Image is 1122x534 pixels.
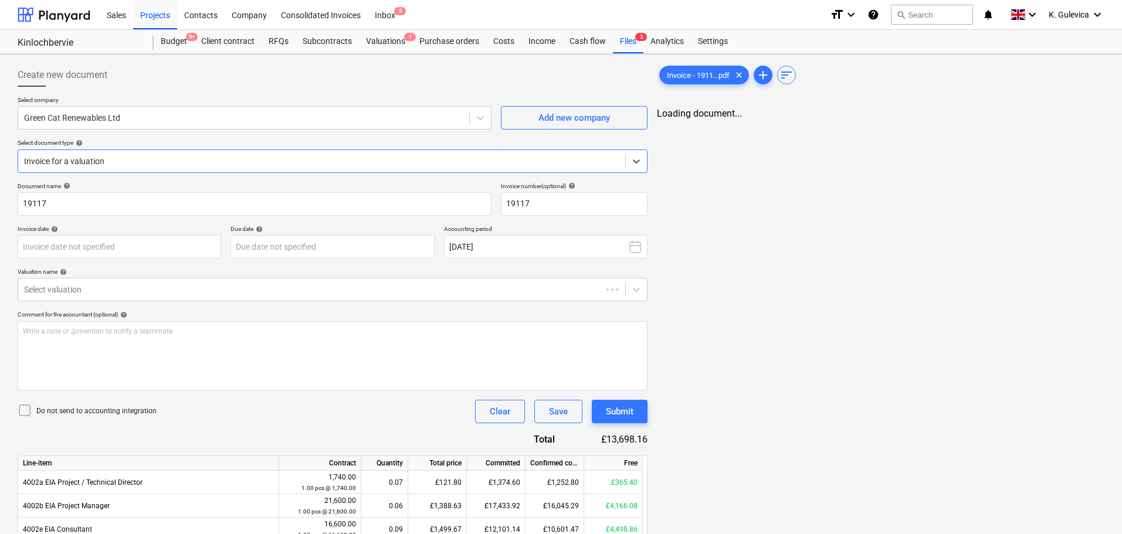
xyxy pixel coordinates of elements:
[49,226,58,233] span: help
[444,235,648,259] button: [DATE]
[1090,8,1104,22] i: keyboard_arrow_down
[1063,478,1122,534] iframe: Chat Widget
[36,406,157,416] p: Do not send to accounting integration
[584,494,643,518] div: £4,166.08
[57,268,67,275] span: help
[562,30,613,53] a: Cash flow
[896,10,906,19] span: search
[408,494,467,518] div: £1,388.63
[23,478,143,487] span: 4002a EIA Project / Technical Director
[584,471,643,494] div: £365.40
[298,508,356,515] small: 1.00 pcs @ 21,600.00
[404,33,416,41] span: 1
[253,226,263,233] span: help
[613,30,643,53] div: Files
[467,494,526,518] div: £17,433.92
[501,192,648,216] input: Invoice number
[408,471,467,494] div: £121.80
[521,30,562,53] a: Income
[659,66,749,84] div: Invoice - 1911...pdf
[18,182,491,190] div: Document name
[467,471,526,494] div: £1,374.60
[657,108,1104,119] div: Loading document...
[61,182,70,189] span: help
[18,456,279,471] div: Line-item
[982,8,994,22] i: notifications
[262,30,296,53] a: RFQs
[486,30,521,53] div: Costs
[635,33,647,41] span: 3
[73,140,83,147] span: help
[361,456,408,471] div: Quantity
[154,30,194,53] div: Budget
[691,30,735,53] a: Settings
[18,192,491,216] input: Document name
[1025,8,1039,22] i: keyboard_arrow_down
[444,225,648,235] p: Accounting period
[408,456,467,471] div: Total price
[359,30,412,53] div: Valuations
[592,400,648,423] button: Submit
[526,471,584,494] div: £1,252.80
[475,400,525,423] button: Clear
[526,456,584,471] div: Confirmed costs
[18,37,140,49] div: Kinlochbervie
[830,8,844,22] i: format_size
[606,404,633,419] div: Submit
[186,33,198,41] span: 9+
[490,404,510,419] div: Clear
[23,502,110,510] span: 4002b EIA Project Manager
[18,311,648,318] div: Comment for the accountant (optional)
[359,30,412,53] a: Valuations1
[18,268,648,275] div: Valuation name
[501,106,648,130] button: Add new company
[867,8,879,22] i: Knowledge base
[284,472,356,494] div: 1,740.00
[891,5,973,25] button: Search
[301,485,356,491] small: 1.00 pcs @ 1,740.00
[574,433,648,446] div: £13,698.16
[18,235,221,259] input: Invoice date not specified
[279,456,361,471] div: Contract
[534,400,582,423] button: Save
[467,456,526,471] div: Committed
[566,182,575,189] span: help
[18,225,221,233] div: Invoice date
[779,68,794,82] span: sort
[584,456,643,471] div: Free
[1049,10,1089,19] span: K. Gulevica
[501,182,648,190] div: Invoice number (optional)
[361,471,408,494] div: 0.07
[732,68,746,82] span: clear
[495,433,574,446] div: Total
[18,68,107,82] span: Create new document
[296,30,359,53] a: Subcontracts
[230,225,434,233] div: Due date
[412,30,486,53] a: Purchase orders
[361,494,408,518] div: 0.06
[154,30,194,53] a: Budget9+
[18,96,491,106] p: Select company
[844,8,858,22] i: keyboard_arrow_down
[23,525,92,533] span: 4002e EIA Consultant
[194,30,262,53] a: Client contract
[230,235,434,259] input: Due date not specified
[660,71,737,80] span: Invoice - 1911...pdf
[284,495,356,517] div: 21,600.00
[613,30,643,53] a: Files3
[18,139,648,147] div: Select document type
[549,404,568,419] div: Save
[756,68,770,82] span: add
[643,30,691,53] a: Analytics
[118,311,127,318] span: help
[394,7,406,15] span: 5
